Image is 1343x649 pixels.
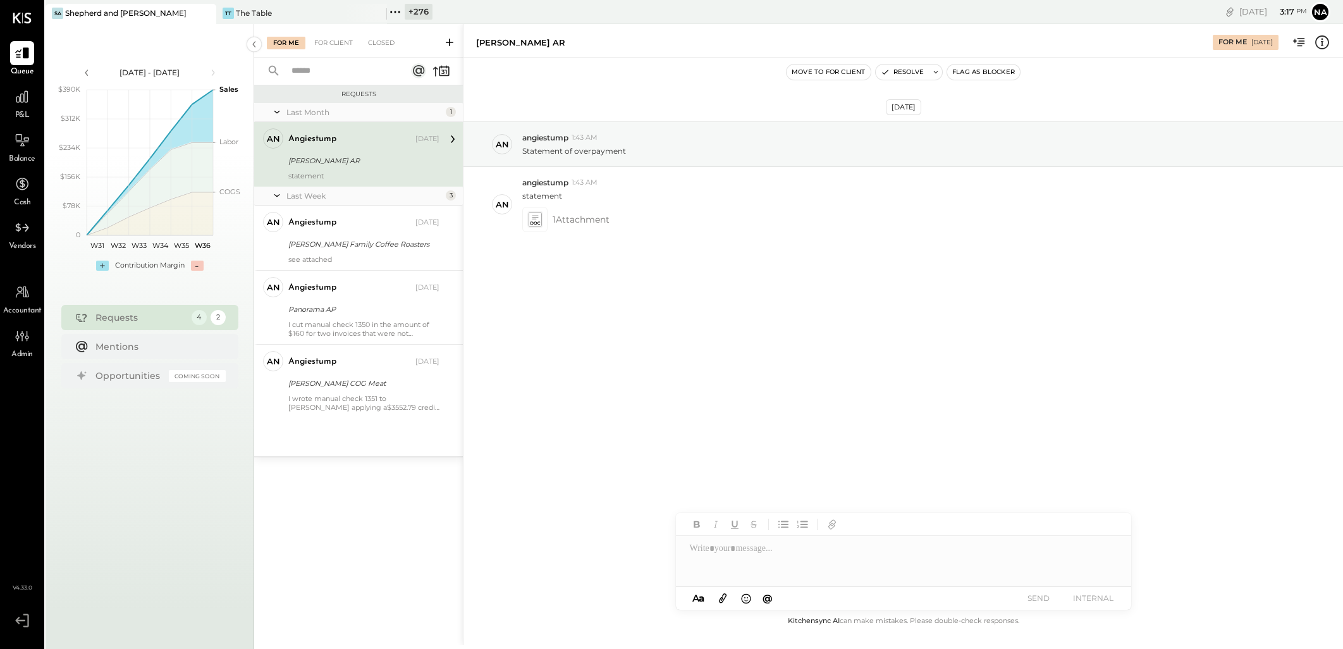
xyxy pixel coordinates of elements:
[288,355,336,368] div: angiestump
[876,65,929,80] button: Resolve
[191,261,204,271] div: -
[267,281,280,294] div: an
[58,85,80,94] text: $390K
[522,177,568,188] span: angiestump
[362,37,401,49] div: Closed
[223,8,234,19] div: TT
[111,241,126,250] text: W32
[415,218,439,228] div: [DATE]
[14,197,30,209] span: Cash
[1,172,44,209] a: Cash
[1310,2,1330,22] button: Na
[236,8,272,18] div: The Table
[572,178,598,188] span: 1:43 AM
[288,238,436,250] div: [PERSON_NAME] Family Coffee Roasters
[522,145,626,156] p: Statement of overpayment
[288,216,336,229] div: angiestump
[415,134,439,144] div: [DATE]
[169,370,226,382] div: Coming Soon
[572,133,598,143] span: 1:43 AM
[288,303,436,316] div: Panorama AP
[152,241,169,250] text: W34
[261,90,457,99] div: Requests
[1,85,44,121] a: P&L
[194,241,210,250] text: W36
[288,171,439,180] div: statement
[9,154,35,165] span: Balance
[1223,5,1236,18] div: copy link
[288,394,439,412] div: I wrote manual check 1351 to [PERSON_NAME] applying a$3552.79 credit for overpayment I marked in ...
[446,190,456,201] div: 3
[76,230,80,239] text: 0
[9,241,36,252] span: Vendors
[61,114,80,123] text: $312K
[522,132,568,143] span: angiestump
[219,137,238,146] text: Labor
[267,37,305,49] div: For Me
[132,241,147,250] text: W33
[115,261,185,271] div: Contribution Margin
[324,335,333,349] span: #
[52,8,63,19] div: Sa
[63,201,80,210] text: $78K
[1239,6,1307,18] div: [DATE]
[288,377,436,390] div: [PERSON_NAME] COG Meat
[95,369,163,382] div: Opportunities
[192,310,207,325] div: 4
[759,590,776,606] button: @
[286,190,443,201] div: Last Week
[286,107,443,118] div: Last Month
[1,41,44,78] a: Queue
[11,349,33,361] span: Admin
[775,516,792,533] button: Unordered List
[95,311,185,324] div: Requests
[496,139,509,151] div: an
[405,4,432,20] div: + 276
[96,67,204,78] div: [DATE] - [DATE]
[15,110,30,121] span: P&L
[1218,37,1247,47] div: For Me
[689,516,705,533] button: Bold
[1,128,44,165] a: Balance
[95,340,219,353] div: Mentions
[267,355,280,368] div: an
[415,357,439,367] div: [DATE]
[553,207,610,232] span: 1 Attachment
[59,143,80,152] text: $234K
[308,37,359,49] div: For Client
[947,65,1020,80] button: Flag as Blocker
[96,261,109,271] div: +
[288,154,436,167] div: [PERSON_NAME] AR
[727,516,743,533] button: Underline
[60,172,80,181] text: $156K
[288,320,439,338] div: I cut manual check 1350 in the amount of $160 for two invoices that were not uploaded
[794,516,811,533] button: Ordered List
[787,65,871,80] button: Move to for client
[267,216,280,228] div: an
[1,216,44,252] a: Vendors
[415,283,439,293] div: [DATE]
[522,190,562,201] p: statement
[763,592,773,604] span: @
[689,591,709,605] button: Aa
[219,85,238,94] text: Sales
[476,37,565,49] div: [PERSON_NAME] AR
[699,592,704,604] span: a
[3,306,42,317] span: Accountant
[267,133,280,145] div: an
[745,516,762,533] button: Strikethrough
[1,324,44,361] a: Admin
[211,310,226,325] div: 2
[11,66,34,78] span: Queue
[288,281,336,294] div: angiestump
[219,187,240,196] text: COGS
[65,8,187,18] div: Shepherd and [PERSON_NAME]
[1068,590,1119,607] button: INTERNAL
[496,199,509,211] div: an
[90,241,104,250] text: W31
[288,255,439,264] div: see attached
[708,516,724,533] button: Italic
[1014,590,1064,607] button: SEND
[1,280,44,317] a: Accountant
[446,107,456,117] div: 1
